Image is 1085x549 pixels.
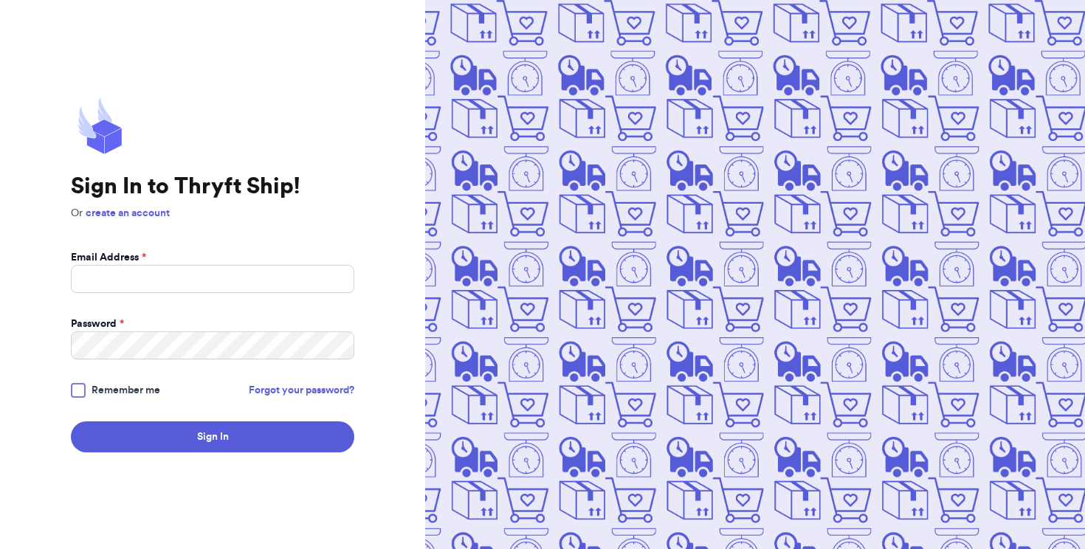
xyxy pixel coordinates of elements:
button: Sign In [71,421,354,452]
p: Or [71,206,354,221]
h1: Sign In to Thryft Ship! [71,173,354,200]
label: Email Address [71,250,146,265]
span: Remember me [92,383,160,398]
a: create an account [86,208,170,218]
label: Password [71,317,124,331]
a: Forgot your password? [249,383,354,398]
